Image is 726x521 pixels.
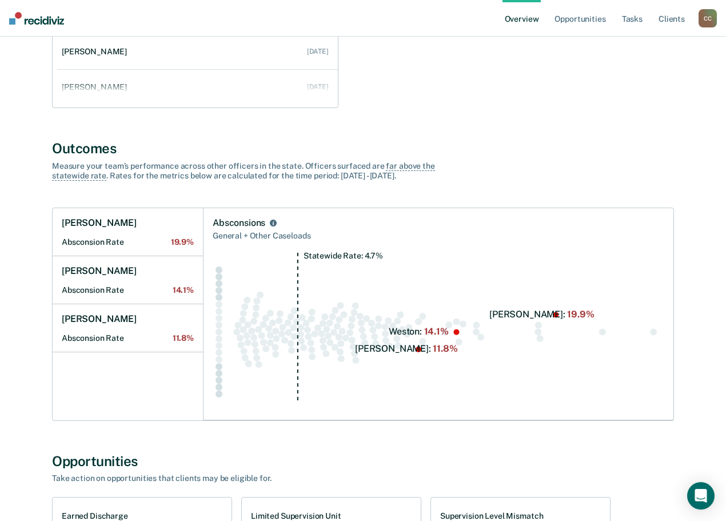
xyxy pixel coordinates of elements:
tspan: Statewide Rate: 4.7% [304,251,383,260]
button: Absconsions [268,217,279,229]
div: C C [699,9,717,27]
div: Outcomes [52,140,674,157]
img: Recidiviz [9,12,64,25]
h1: Limited Supervision Unit [251,511,341,521]
a: [PERSON_NAME] [DATE] [57,71,338,104]
div: Open Intercom Messenger [687,482,715,510]
div: General + Other Caseloads [213,229,664,243]
h1: Earned Discharge [62,511,138,521]
h1: [PERSON_NAME] [62,265,137,277]
div: [DATE] [307,47,329,55]
h1: [PERSON_NAME] [62,217,137,229]
a: [PERSON_NAME]Absconsion Rate19.9% [53,208,203,256]
button: CC [699,9,717,27]
div: Opportunities [52,453,674,470]
div: Swarm plot of all absconsion rates in the state for NOT_SEX_OFFENSE caseloads, highlighting value... [213,252,664,411]
a: [PERSON_NAME]Absconsion Rate11.8% [53,304,203,352]
div: Absconsions [213,217,265,229]
h1: Supervision Level Mismatch [440,511,543,521]
h2: Absconsion Rate [62,333,194,343]
h2: Absconsion Rate [62,285,194,295]
div: [DATE] [307,83,329,91]
div: [PERSON_NAME] [62,82,131,92]
h1: [PERSON_NAME] [62,313,137,325]
a: [PERSON_NAME]Absconsion Rate14.1% [53,256,203,304]
div: [PERSON_NAME] [62,47,131,57]
div: Take action on opportunities that clients may be eligible for. [52,474,452,483]
h2: Absconsion Rate [62,237,194,247]
span: 14.1% [173,285,194,295]
div: Measure your team’s performance across other officer s in the state. Officer s surfaced are . Rat... [52,161,452,181]
span: far above the statewide rate [52,161,435,181]
span: 11.8% [173,333,194,343]
a: [PERSON_NAME] [DATE] [57,35,338,68]
span: 19.9% [171,237,194,247]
